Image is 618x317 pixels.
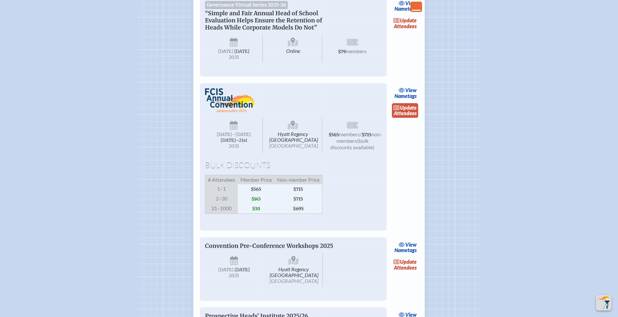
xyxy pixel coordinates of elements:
[210,273,258,278] span: 2025
[362,132,371,138] span: $715
[405,241,417,248] span: view
[221,138,247,143] span: [DATE]–⁠21st
[210,55,258,60] span: 2025
[597,296,610,309] img: To the top
[205,88,256,113] img: FCIS Convention 2025
[238,194,274,204] span: $145
[205,10,322,31] span: “Simple and Fair Annual Head of School Evaluation Helps Ensure the Retention of Heads While Corpo...
[264,35,322,62] span: Online
[392,257,418,272] a: updateAttendees
[218,267,234,273] span: [DATE]
[330,138,374,150] span: (bulk discounts available)
[392,103,418,118] a: updateAttendees
[205,175,238,185] span: # Attendees
[400,104,417,111] span: update
[274,194,322,204] span: $715
[264,253,323,287] span: Hyatt Regency [GEOGRAPHIC_DATA]
[218,49,233,54] span: [DATE]
[405,87,417,93] span: view
[210,144,258,149] span: 2025
[274,204,322,214] span: $695
[336,131,382,144] span: non-members
[393,240,418,255] a: viewNametags
[238,204,274,214] span: $30
[205,242,333,250] span: Convention Pre-Conference Workshops 2025
[234,49,249,54] span: [DATE]
[270,278,318,284] span: [GEOGRAPHIC_DATA]
[238,175,274,185] span: Member Price
[392,16,418,31] a: updateAttendees
[393,86,418,101] a: viewNametags
[400,259,417,265] span: update
[274,175,322,185] span: Non-member Price
[205,204,238,214] span: 31–1000
[329,132,339,138] span: $565
[338,49,346,55] span: $79
[205,194,238,204] span: 2–30
[205,161,382,170] h1: Bulk Discounts
[232,132,251,137] span: –[DATE]
[339,131,360,137] span: members
[596,295,612,311] button: Scroll Top
[360,131,362,137] span: /
[264,118,322,153] span: Hyatt Regency [GEOGRAPHIC_DATA]
[205,1,288,9] span: Governance Virtual Series 2025-26
[238,184,274,194] span: $565
[400,17,417,23] span: update
[269,142,318,149] span: [GEOGRAPHIC_DATA]
[346,48,367,54] span: members
[205,184,238,194] span: 1–1
[235,267,250,273] span: [DATE]
[217,132,232,137] span: [DATE]
[274,184,322,194] span: $715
